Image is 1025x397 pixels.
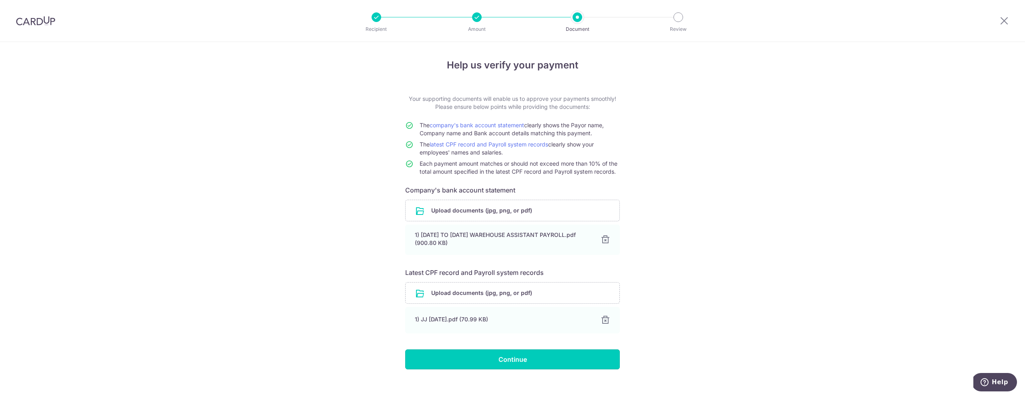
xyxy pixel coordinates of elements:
[405,95,620,111] p: Your supporting documents will enable us to approve your payments smoothly! Please ensure below p...
[415,231,591,247] div: 1) [DATE] TO [DATE] WAREHOUSE ASSISTANT PAYROLL.pdf (900.80 KB)
[405,349,620,369] input: Continue
[973,373,1017,393] iframe: Opens a widget where you can find more information
[447,25,506,33] p: Amount
[405,282,620,304] div: Upload documents (jpg, png, or pdf)
[649,25,708,33] p: Review
[420,141,594,156] span: The clearly show your employees' names and salaries.
[430,122,524,128] a: company's bank account statement
[430,141,548,148] a: latest CPF record and Payroll system records
[405,268,620,277] h6: Latest CPF record and Payroll system records
[420,160,617,175] span: Each payment amount matches or should not exceed more than 10% of the total amount specified in t...
[548,25,607,33] p: Document
[420,122,604,136] span: The clearly shows the Payor name, Company name and Bank account details matching this payment.
[16,16,55,26] img: CardUp
[405,200,620,221] div: Upload documents (jpg, png, or pdf)
[405,185,620,195] h6: Company's bank account statement
[415,315,591,323] div: 1) JJ [DATE].pdf (70.99 KB)
[405,58,620,72] h4: Help us verify your payment
[347,25,406,33] p: Recipient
